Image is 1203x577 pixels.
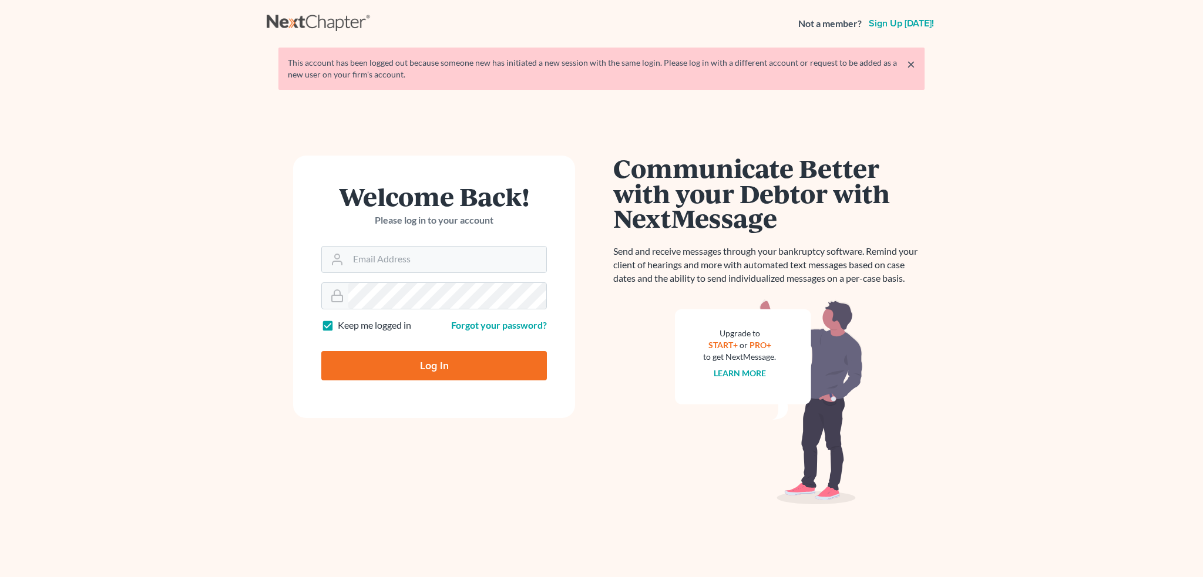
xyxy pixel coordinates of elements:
[321,214,547,227] p: Please log in to your account
[613,156,925,231] h1: Communicate Better with your Debtor with NextMessage
[321,184,547,209] h1: Welcome Back!
[714,368,766,378] a: Learn more
[675,299,863,505] img: nextmessage_bg-59042aed3d76b12b5cd301f8e5b87938c9018125f34e5fa2b7a6b67550977c72.svg
[750,340,771,350] a: PRO+
[866,19,936,28] a: Sign up [DATE]!
[740,340,748,350] span: or
[703,351,776,363] div: to get NextMessage.
[613,245,925,285] p: Send and receive messages through your bankruptcy software. Remind your client of hearings and mo...
[798,17,862,31] strong: Not a member?
[321,351,547,380] input: Log In
[708,340,738,350] a: START+
[288,57,915,80] div: This account has been logged out because someone new has initiated a new session with the same lo...
[451,319,547,330] a: Forgot your password?
[348,247,546,272] input: Email Address
[703,328,776,339] div: Upgrade to
[338,319,411,332] label: Keep me logged in
[907,57,915,71] a: ×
